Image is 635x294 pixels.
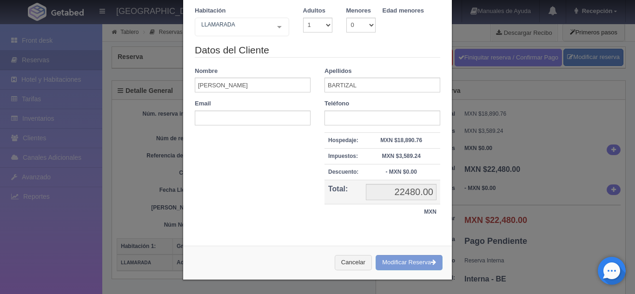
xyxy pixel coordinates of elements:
label: Nombre [195,67,218,76]
input: Seleccionar hab. [199,20,205,35]
strong: MXN $18,890.76 [380,137,422,144]
label: Email [195,99,211,108]
th: Hospedaje: [324,132,362,148]
strong: MXN $3,589.24 [382,153,420,159]
label: Apellidos [324,67,352,76]
th: Descuento: [324,164,362,180]
th: Total: [324,180,362,204]
span: LLAMARADA [199,20,270,29]
label: Menores [346,7,371,15]
label: Habitación [195,7,225,15]
label: Teléfono [324,99,349,108]
label: Adultos [303,7,325,15]
legend: Datos del Cliente [195,43,440,58]
th: Impuestos: [324,148,362,164]
strong: MXN [424,209,437,215]
button: Cancelar [335,255,372,270]
label: Edad menores [383,7,424,15]
strong: - MXN $0.00 [385,169,417,175]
